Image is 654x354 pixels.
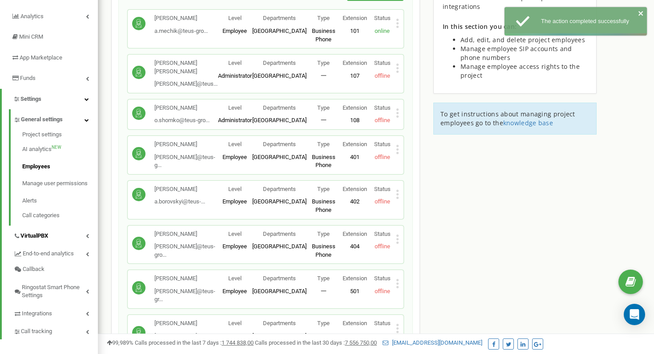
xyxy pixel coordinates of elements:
[317,320,330,326] span: Type
[252,154,307,160] span: [GEOGRAPHIC_DATA]
[374,320,391,326] span: Status
[22,310,52,318] span: Integrations
[154,288,215,303] span: [PERSON_NAME]@teus-gr...
[460,62,580,80] span: Manage employee access rights to the project
[218,117,252,123] span: Administrator
[317,275,330,282] span: Type
[375,333,390,339] span: offline
[263,15,296,21] span: Departments
[374,60,391,66] span: Status
[638,10,644,20] button: close
[252,28,307,34] span: [GEOGRAPHIC_DATA]
[154,274,218,283] p: [PERSON_NAME]
[312,198,335,213] span: Business Phone
[154,185,205,194] p: [PERSON_NAME]
[307,287,341,296] p: 一
[343,104,367,111] span: Extension
[154,28,208,34] span: a.mechik@teus-gro...
[263,275,296,282] span: Departments
[20,232,48,240] span: VirtualPBX
[343,275,367,282] span: Extension
[341,27,368,36] p: 101
[13,321,98,339] a: Call tracking
[20,95,41,102] span: Settings
[154,104,210,112] p: [PERSON_NAME]
[22,209,98,220] a: Call categories
[154,243,215,258] span: [PERSON_NAME]@teus-gro...
[345,339,377,346] u: 7 556 750,00
[154,154,215,169] span: [PERSON_NAME]@teus-g...
[443,22,517,31] span: In this section you can:
[21,115,63,124] span: General settings
[154,14,208,23] p: [PERSON_NAME]
[375,28,390,34] span: online
[317,60,330,66] span: Type
[341,243,368,251] p: 404
[222,198,247,205] span: Employee
[255,339,377,346] span: Calls processed in the last 30 days :
[317,141,330,147] span: Type
[503,119,553,127] span: knowledge base
[317,231,330,237] span: Type
[263,231,296,237] span: Departments
[222,243,247,250] span: Employee
[624,304,645,325] div: Open Intercom Messenger
[375,154,390,160] span: offline
[375,72,390,79] span: offline
[22,158,98,175] a: Employees
[154,198,205,205] span: a.borovskyi@teus-...
[343,186,367,192] span: Extension
[22,175,98,192] a: Manage user permissions
[23,250,74,258] span: End-to-end analytics
[440,110,575,127] span: To get instructions about managing project employees go to the
[222,288,247,294] span: Employee
[21,327,52,336] span: Call tracking
[228,186,242,192] span: Level
[374,15,391,21] span: Status
[341,116,368,125] p: 108
[341,72,368,80] p: 107
[222,333,247,339] span: Employee
[228,141,242,147] span: Level
[13,303,98,322] a: Integrations
[20,13,44,20] span: Analytics
[317,15,330,21] span: Type
[107,339,133,346] span: 99,989%
[341,332,368,341] p: 406
[218,72,252,79] span: Administrator
[317,186,330,192] span: Type
[375,198,390,205] span: offline
[222,339,254,346] u: 1 744 838,00
[312,154,335,169] span: Business Phone
[20,75,36,81] span: Funds
[312,28,335,43] span: Business Phone
[154,319,218,328] p: [PERSON_NAME]
[228,104,242,111] span: Level
[228,231,242,237] span: Level
[383,339,482,346] a: [EMAIL_ADDRESS][DOMAIN_NAME]
[307,116,341,125] p: 一
[22,141,98,158] a: AI analyticsNEW
[317,104,330,111] span: Type
[341,153,368,162] p: 401
[263,60,296,66] span: Departments
[135,339,254,346] span: Calls processed in the last 7 days :
[263,320,296,326] span: Departments
[252,72,307,79] span: [GEOGRAPHIC_DATA]
[374,104,391,111] span: Status
[13,262,98,277] a: Callback
[374,275,391,282] span: Status
[252,198,307,205] span: [GEOGRAPHIC_DATA]
[343,141,367,147] span: Extension
[2,89,98,110] a: Settings
[22,283,86,300] span: Ringostat Smart Phone Settings
[375,117,390,123] span: offline
[154,230,218,239] p: [PERSON_NAME]
[343,60,367,66] span: Extension
[263,186,296,192] span: Departments
[263,104,296,111] span: Departments
[312,243,335,258] span: Business Phone
[19,33,43,40] span: Mini CRM
[13,243,98,262] a: End-to-end analytics
[374,141,391,147] span: Status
